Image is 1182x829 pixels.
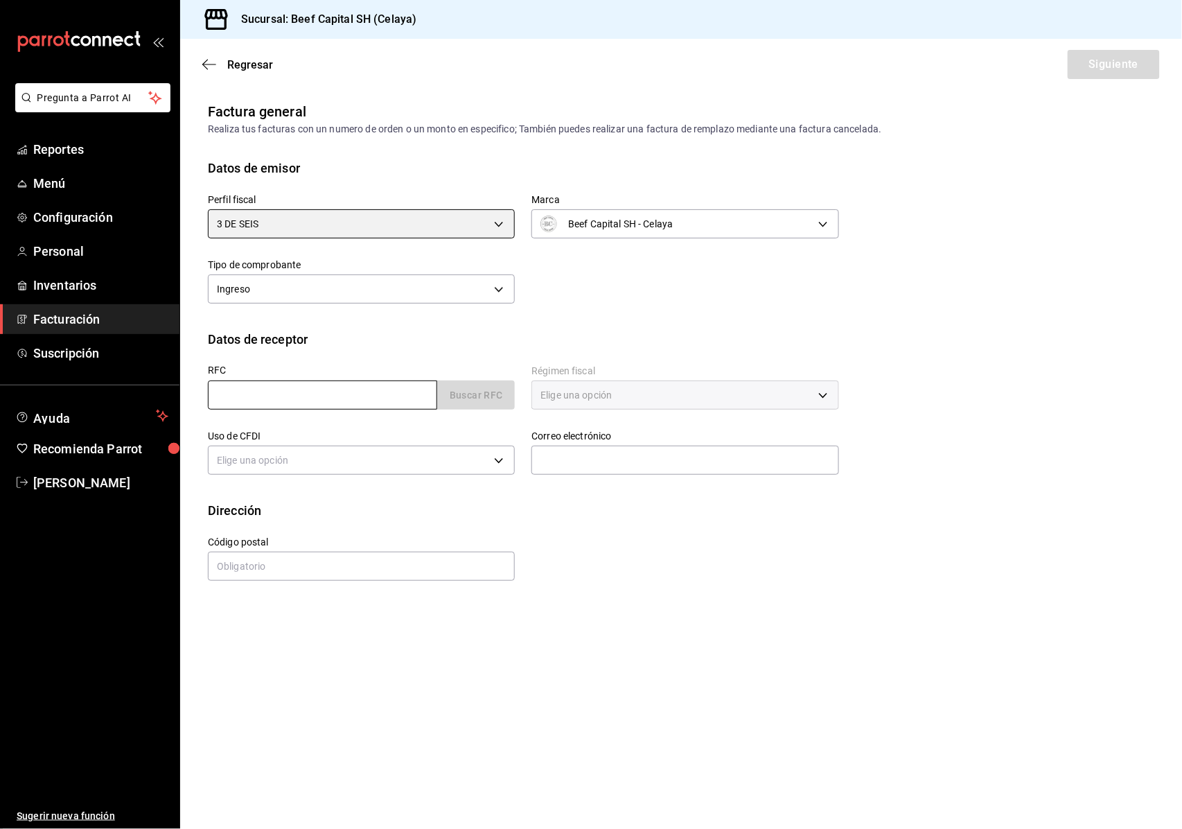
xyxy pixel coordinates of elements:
span: Facturación [33,310,168,329]
span: Pregunta a Parrot AI [37,91,149,105]
div: Elige una opción [208,446,515,475]
span: Suscripción [33,344,168,363]
button: open_drawer_menu [152,36,164,47]
div: Realiza tus facturas con un numero de orden o un monto en especifico; También puedes realizar una... [208,122,1154,137]
span: Beef Capital SH - Celaya [568,217,673,231]
label: Tipo de comprobante [208,261,515,270]
span: [PERSON_NAME] [33,473,168,492]
span: Regresar [227,58,273,71]
span: Menú [33,174,168,193]
label: Régimen fiscal [531,367,838,376]
span: Personal [33,242,168,261]
div: Dirección [208,501,261,520]
input: Obligatorio [208,552,515,581]
div: Datos de receptor [208,330,308,349]
label: RFC [208,365,515,375]
a: Pregunta a Parrot AI [10,101,170,115]
span: Inventarios [33,276,168,295]
button: Pregunta a Parrot AI [15,83,170,112]
div: Elige una opción [531,381,838,410]
label: Correo electrónico [531,432,838,442]
span: Ingreso [217,282,250,296]
span: Recomienda Parrot [33,439,168,458]
label: Uso de CFDI [208,432,515,442]
span: Ayuda [33,408,150,424]
span: Sugerir nueva función [17,809,168,823]
img: WhatsApp_Image_2025-03-08_at_4.30.12_PM.jpeg [540,216,557,232]
div: Datos de emisor [208,159,300,177]
span: Configuración [33,208,168,227]
div: 3 DE SEIS [208,209,515,238]
button: Regresar [202,58,273,71]
div: Factura general [208,101,306,122]
label: Perfil fiscal [208,195,515,205]
h3: Sucursal: Beef Capital SH (Celaya) [230,11,416,28]
label: Marca [531,195,838,205]
label: Código postal [208,538,515,548]
span: Reportes [33,140,168,159]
